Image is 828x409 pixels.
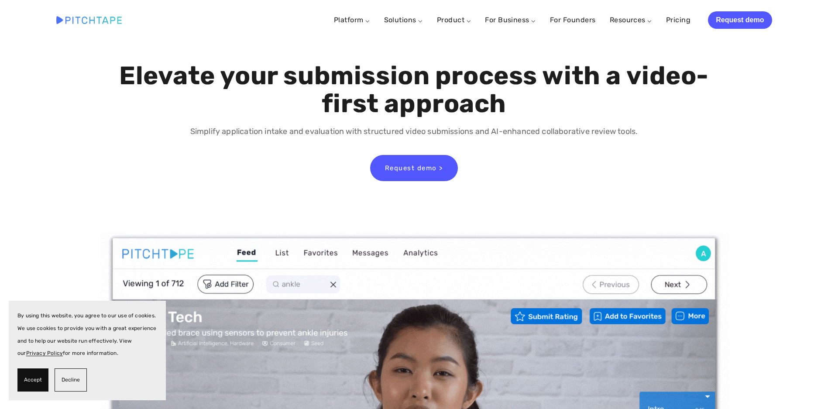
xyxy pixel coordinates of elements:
[17,309,157,360] p: By using this website, you agree to our use of cookies. We use cookies to provide you with a grea...
[26,350,63,356] a: Privacy Policy
[56,16,122,24] img: Pitchtape | Video Submission Management Software
[17,368,48,392] button: Accept
[62,374,80,386] span: Decline
[437,16,471,24] a: Product ⌵
[384,16,423,24] a: Solutions ⌵
[550,12,596,28] a: For Founders
[370,155,458,181] a: Request demo >
[117,62,711,118] h1: Elevate your submission process with a video-first approach
[666,12,691,28] a: Pricing
[708,11,772,29] a: Request demo
[55,368,87,392] button: Decline
[485,16,536,24] a: For Business ⌵
[24,374,42,386] span: Accept
[117,125,711,138] p: Simplify application intake and evaluation with structured video submissions and AI-enhanced coll...
[334,16,370,24] a: Platform ⌵
[9,301,166,400] section: Cookie banner
[610,16,652,24] a: Resources ⌵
